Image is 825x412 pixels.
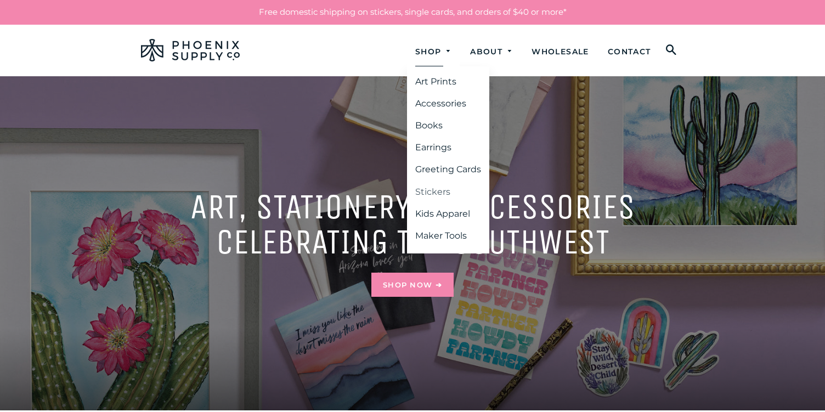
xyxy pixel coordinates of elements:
a: Books [407,116,489,136]
a: About [462,37,521,66]
h2: Art, Stationery, & accessories celebrating the southwest [141,189,684,259]
a: Earrings [407,138,489,157]
a: Kids Apparel [407,204,489,224]
a: Greeting Cards [407,160,489,179]
a: Stickers [407,182,489,202]
a: Wholesale [523,37,597,66]
a: Maker Tools [407,226,489,246]
a: Shop [407,37,460,66]
a: Shop Now ➔ [371,273,454,297]
a: Art Prints [407,72,489,92]
a: Accessories [407,94,489,114]
img: Phoenix Supply Co. [141,39,240,61]
a: Contact [600,37,659,66]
